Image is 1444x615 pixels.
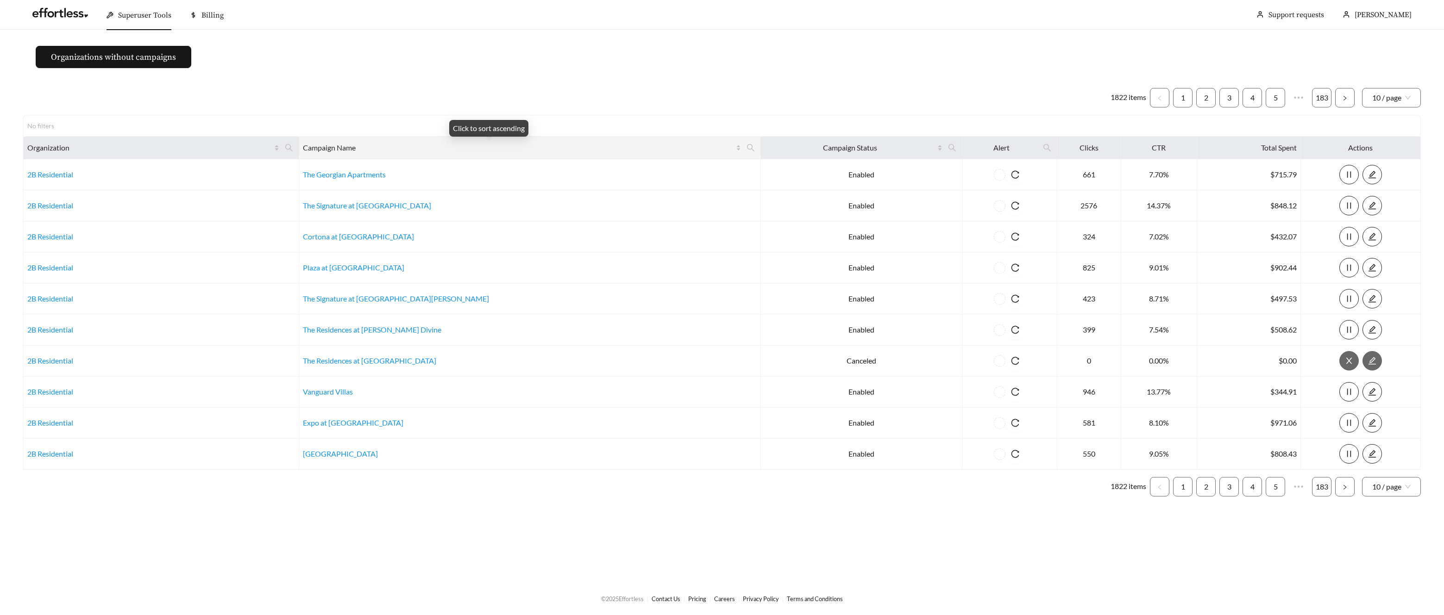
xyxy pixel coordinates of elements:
[1005,382,1025,402] button: reload
[1043,144,1051,152] span: search
[1005,201,1025,210] span: reload
[1174,477,1192,496] a: 1
[1335,88,1355,107] button: right
[948,144,956,152] span: search
[1312,477,1331,496] a: 183
[1005,351,1025,370] button: reload
[27,121,64,131] div: No filters
[761,190,962,221] td: Enabled
[1339,382,1359,402] button: pause
[747,144,755,152] span: search
[1363,232,1381,241] span: edit
[1005,326,1025,334] span: reload
[27,142,272,153] span: Organization
[303,418,403,427] a: Expo at [GEOGRAPHIC_DATA]
[1266,477,1285,496] li: 5
[1121,283,1197,314] td: 8.71%
[1362,418,1382,427] a: edit
[1057,377,1121,408] td: 946
[1289,88,1308,107] li: Next 5 Pages
[1150,477,1169,496] li: Previous Page
[1362,196,1382,215] button: edit
[1220,88,1238,107] a: 3
[743,595,779,602] a: Privacy Policy
[1057,190,1121,221] td: 2576
[1372,477,1411,496] span: 10 / page
[1363,419,1381,427] span: edit
[1312,88,1331,107] li: 183
[1339,258,1359,277] button: pause
[1005,170,1025,179] span: reload
[1197,190,1301,221] td: $848.12
[285,144,293,152] span: search
[1197,345,1301,377] td: $0.00
[1197,408,1301,439] td: $971.06
[449,120,528,137] div: Click to sort ascending
[1362,382,1382,402] button: edit
[1197,477,1215,496] a: 2
[1339,227,1359,246] button: pause
[1339,444,1359,464] button: pause
[761,252,962,283] td: Enabled
[1340,170,1358,179] span: pause
[1197,314,1301,345] td: $508.62
[652,595,680,602] a: Contact Us
[303,356,436,365] a: The Residences at [GEOGRAPHIC_DATA]
[27,325,73,334] a: 2B Residential
[1039,140,1055,155] span: search
[281,140,297,155] span: search
[303,232,414,241] a: Cortona at [GEOGRAPHIC_DATA]
[1362,356,1382,365] a: edit
[1005,413,1025,433] button: reload
[1005,258,1025,277] button: reload
[761,439,962,470] td: Enabled
[1197,221,1301,252] td: $432.07
[303,325,441,334] a: The Residences at [PERSON_NAME] Divine
[1266,477,1285,496] a: 5
[1121,314,1197,345] td: 7.54%
[1362,351,1382,370] button: edit
[743,140,759,155] span: search
[27,263,73,272] a: 2B Residential
[1121,439,1197,470] td: 9.05%
[1340,388,1358,396] span: pause
[944,140,960,155] span: search
[1219,477,1239,496] li: 3
[1312,88,1331,107] a: 183
[1196,477,1216,496] li: 2
[1340,232,1358,241] span: pause
[1057,252,1121,283] td: 825
[1339,320,1359,339] button: pause
[1289,477,1308,496] li: Next 5 Pages
[1266,88,1285,107] a: 5
[201,11,224,20] span: Billing
[1340,295,1358,303] span: pause
[1362,477,1421,496] div: Page Size
[1174,88,1192,107] a: 1
[1197,439,1301,470] td: $808.43
[1362,170,1382,179] a: edit
[1121,345,1197,377] td: 0.00%
[1005,227,1025,246] button: reload
[1312,477,1331,496] li: 183
[1342,95,1348,101] span: right
[1057,137,1121,159] th: Clicks
[1197,137,1301,159] th: Total Spent
[1301,137,1421,159] th: Actions
[1362,413,1382,433] button: edit
[1220,477,1238,496] a: 3
[1005,289,1025,308] button: reload
[1363,264,1381,272] span: edit
[1057,408,1121,439] td: 581
[761,345,962,377] td: Canceled
[1339,413,1359,433] button: pause
[1005,165,1025,184] button: reload
[1057,283,1121,314] td: 423
[1355,10,1412,19] span: [PERSON_NAME]
[1057,345,1121,377] td: 0
[1268,10,1324,19] a: Support requests
[761,159,962,190] td: Enabled
[1121,221,1197,252] td: 7.02%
